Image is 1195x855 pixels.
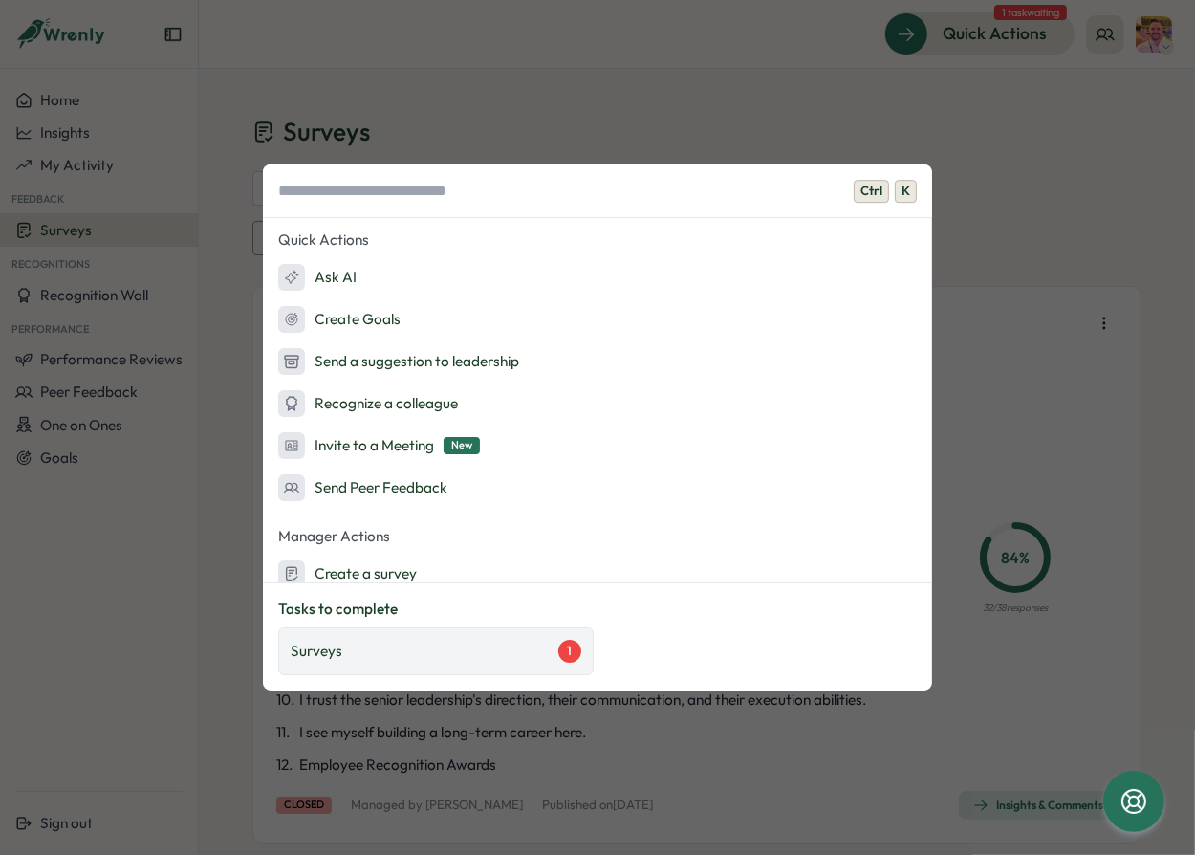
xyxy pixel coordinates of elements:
[278,432,480,459] div: Invite to a Meeting
[278,599,917,620] p: Tasks to complete
[444,437,480,453] span: New
[895,180,917,203] span: K
[854,180,889,203] span: Ctrl
[263,300,932,339] button: Create Goals
[263,522,932,551] p: Manager Actions
[263,226,932,254] p: Quick Actions
[291,641,342,662] p: Surveys
[263,384,932,423] button: Recognize a colleague
[278,560,417,587] div: Create a survey
[263,258,932,296] button: Ask AI
[263,469,932,507] button: Send Peer Feedback
[278,348,519,375] div: Send a suggestion to leadership
[278,264,357,291] div: Ask AI
[278,390,458,417] div: Recognize a colleague
[263,427,932,465] button: Invite to a MeetingNew
[558,640,581,663] div: 1
[278,474,447,501] div: Send Peer Feedback
[263,342,932,381] button: Send a suggestion to leadership
[278,306,401,333] div: Create Goals
[263,555,932,593] button: Create a survey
